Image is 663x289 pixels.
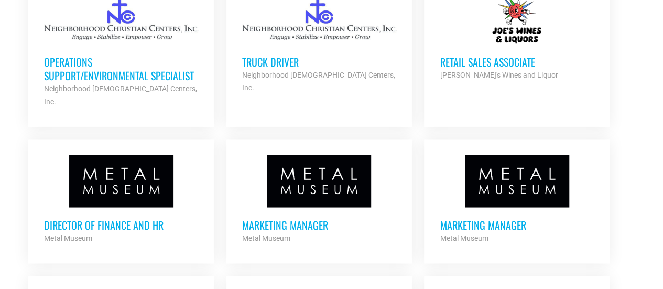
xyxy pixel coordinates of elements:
[440,218,594,231] h3: Marketing Manager
[440,55,594,69] h3: Retail Sales Associate
[424,139,610,260] a: Marketing Manager Metal Museum
[44,233,92,242] strong: Metal Museum
[226,139,412,260] a: Marketing Manager Metal Museum
[44,84,197,105] strong: Neighborhood [DEMOGRAPHIC_DATA] Centers, Inc.
[440,233,488,242] strong: Metal Museum
[242,218,396,231] h3: Marketing Manager
[242,55,396,69] h3: Truck Driver
[440,71,558,79] strong: [PERSON_NAME]'s Wines and Liquor
[242,233,290,242] strong: Metal Museum
[44,218,198,231] h3: Director of Finance and HR
[28,139,214,260] a: Director of Finance and HR Metal Museum
[242,71,395,92] strong: Neighborhood [DEMOGRAPHIC_DATA] Centers, Inc.
[44,55,198,82] h3: Operations Support/Environmental Specialist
